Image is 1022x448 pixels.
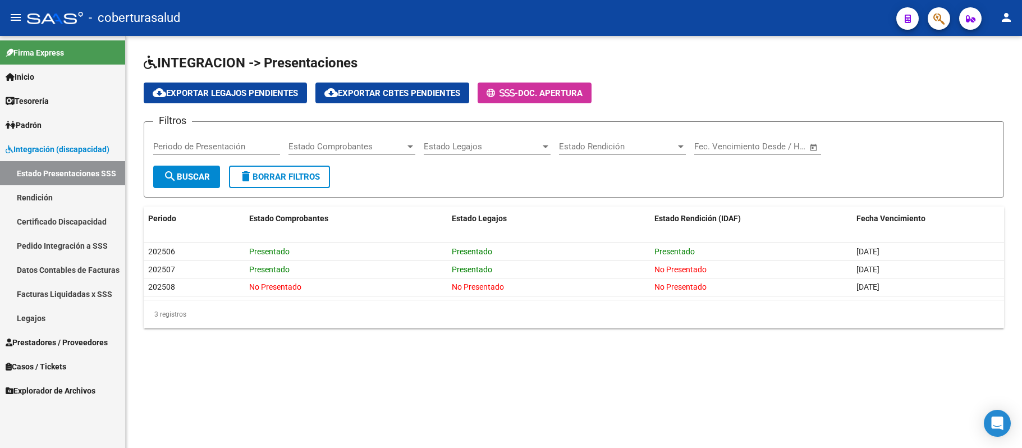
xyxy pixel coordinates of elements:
[654,282,707,291] span: No Presentado
[6,47,64,59] span: Firma Express
[654,247,695,256] span: Presentado
[478,83,592,103] button: -Doc. Apertura
[6,119,42,131] span: Padrón
[249,214,328,223] span: Estado Comprobantes
[6,143,109,156] span: Integración (discapacidad)
[239,172,320,182] span: Borrar Filtros
[245,207,447,231] datatable-header-cell: Estado Comprobantes
[856,282,879,291] span: [DATE]
[163,170,177,183] mat-icon: search
[518,88,583,98] span: Doc. Apertura
[452,282,504,291] span: No Presentado
[288,141,405,152] span: Estado Comprobantes
[163,172,210,182] span: Buscar
[144,83,307,103] button: Exportar Legajos Pendientes
[856,265,879,274] span: [DATE]
[654,265,707,274] span: No Presentado
[144,55,358,71] span: INTEGRACION -> Presentaciones
[6,95,49,107] span: Tesorería
[148,282,175,291] span: 202508
[153,166,220,188] button: Buscar
[856,214,925,223] span: Fecha Vencimiento
[249,247,290,256] span: Presentado
[144,300,1004,328] div: 3 registros
[654,214,741,223] span: Estado Rendición (IDAF)
[852,207,1004,231] datatable-header-cell: Fecha Vencimiento
[9,11,22,24] mat-icon: menu
[6,360,66,373] span: Casos / Tickets
[808,141,821,154] button: Open calendar
[249,282,301,291] span: No Presentado
[452,214,507,223] span: Estado Legajos
[239,170,253,183] mat-icon: delete
[1000,11,1013,24] mat-icon: person
[6,385,95,397] span: Explorador de Archivos
[984,410,1011,437] div: Open Intercom Messenger
[452,247,492,256] span: Presentado
[6,336,108,349] span: Prestadores / Proveedores
[6,71,34,83] span: Inicio
[249,265,290,274] span: Presentado
[750,141,804,152] input: Fecha fin
[148,265,175,274] span: 202507
[153,86,166,99] mat-icon: cloud_download
[324,88,460,98] span: Exportar Cbtes Pendientes
[315,83,469,103] button: Exportar Cbtes Pendientes
[148,214,176,223] span: Periodo
[447,207,650,231] datatable-header-cell: Estado Legajos
[452,265,492,274] span: Presentado
[148,247,175,256] span: 202506
[324,86,338,99] mat-icon: cloud_download
[144,207,245,231] datatable-header-cell: Periodo
[856,247,879,256] span: [DATE]
[89,6,180,30] span: - coberturasalud
[694,141,740,152] input: Fecha inicio
[559,141,676,152] span: Estado Rendición
[153,88,298,98] span: Exportar Legajos Pendientes
[487,88,518,98] span: -
[153,113,192,129] h3: Filtros
[424,141,540,152] span: Estado Legajos
[650,207,853,231] datatable-header-cell: Estado Rendición (IDAF)
[229,166,330,188] button: Borrar Filtros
